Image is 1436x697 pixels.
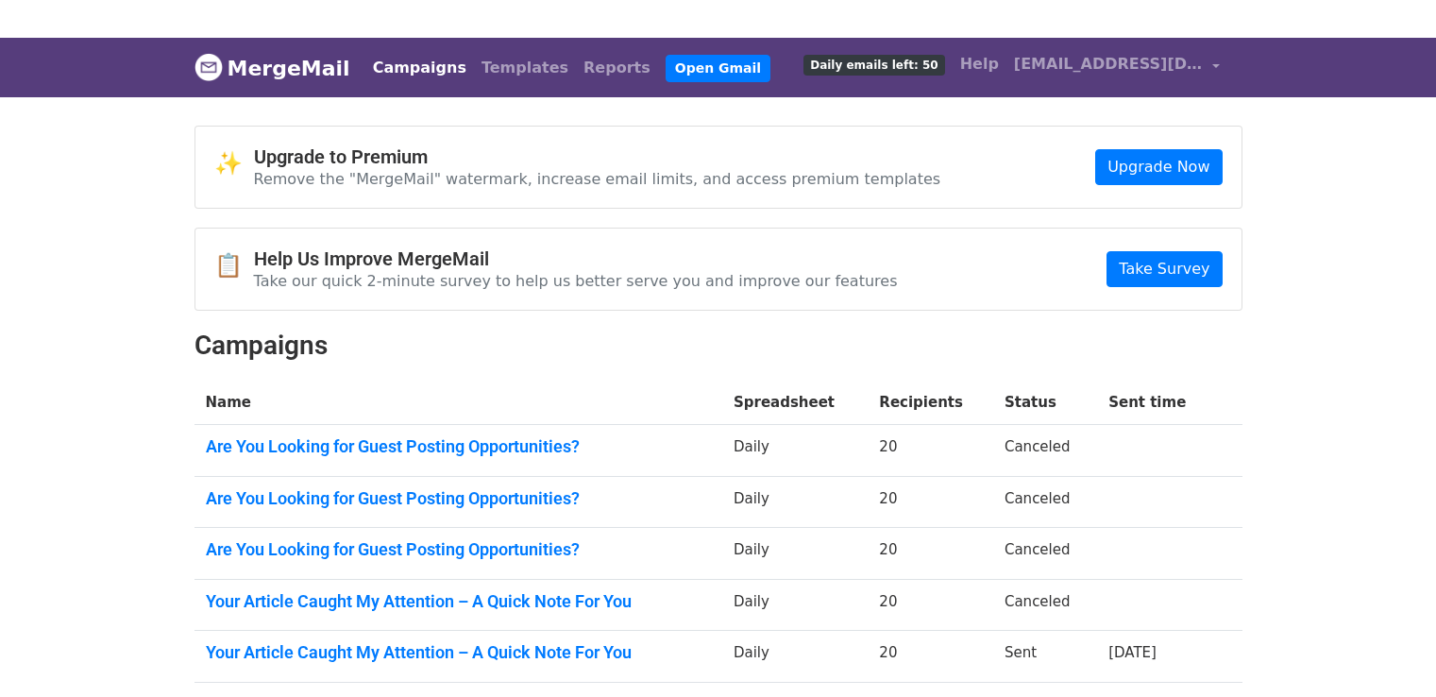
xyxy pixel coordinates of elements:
td: 20 [868,631,993,683]
a: MergeMail [194,48,350,88]
p: Remove the "MergeMail" watermark, increase email limits, and access premium templates [254,169,941,189]
a: Templates [474,49,576,87]
a: Daily emails left: 50 [796,45,952,83]
th: Recipients [868,381,993,425]
a: Help [953,45,1006,83]
span: [EMAIL_ADDRESS][DOMAIN_NAME] [1014,53,1203,76]
td: Daily [722,528,868,580]
h2: Campaigns [194,330,1242,362]
span: ✨ [214,150,254,178]
td: 20 [868,425,993,477]
td: Daily [722,425,868,477]
td: Canceled [993,528,1097,580]
th: Spreadsheet [722,381,868,425]
p: Take our quick 2-minute survey to help us better serve you and improve our features [254,271,898,291]
td: Daily [722,579,868,631]
td: Daily [722,631,868,683]
td: Canceled [993,476,1097,528]
a: Are You Looking for Guest Posting Opportunities? [206,436,711,457]
td: 20 [868,528,993,580]
a: Are You Looking for Guest Posting Opportunities? [206,539,711,560]
th: Name [194,381,722,425]
td: 20 [868,579,993,631]
th: Status [993,381,1097,425]
h4: Upgrade to Premium [254,145,941,168]
a: Reports [576,49,658,87]
img: MergeMail logo [194,53,223,81]
td: Canceled [993,425,1097,477]
a: Open Gmail [666,55,770,82]
a: [DATE] [1108,644,1157,661]
h4: Help Us Improve MergeMail [254,247,898,270]
th: Sent time [1097,381,1215,425]
a: Campaigns [365,49,474,87]
td: Daily [722,476,868,528]
td: Sent [993,631,1097,683]
td: 20 [868,476,993,528]
a: Your Article Caught My Attention – A Quick Note For You [206,642,711,663]
a: Upgrade Now [1095,149,1222,185]
a: Take Survey [1107,251,1222,287]
a: Are You Looking for Guest Posting Opportunities? [206,488,711,509]
a: [EMAIL_ADDRESS][DOMAIN_NAME] [1006,45,1227,90]
span: 📋 [214,252,254,280]
a: Your Article Caught My Attention – A Quick Note For You [206,591,711,612]
td: Canceled [993,579,1097,631]
span: Daily emails left: 50 [803,55,944,76]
